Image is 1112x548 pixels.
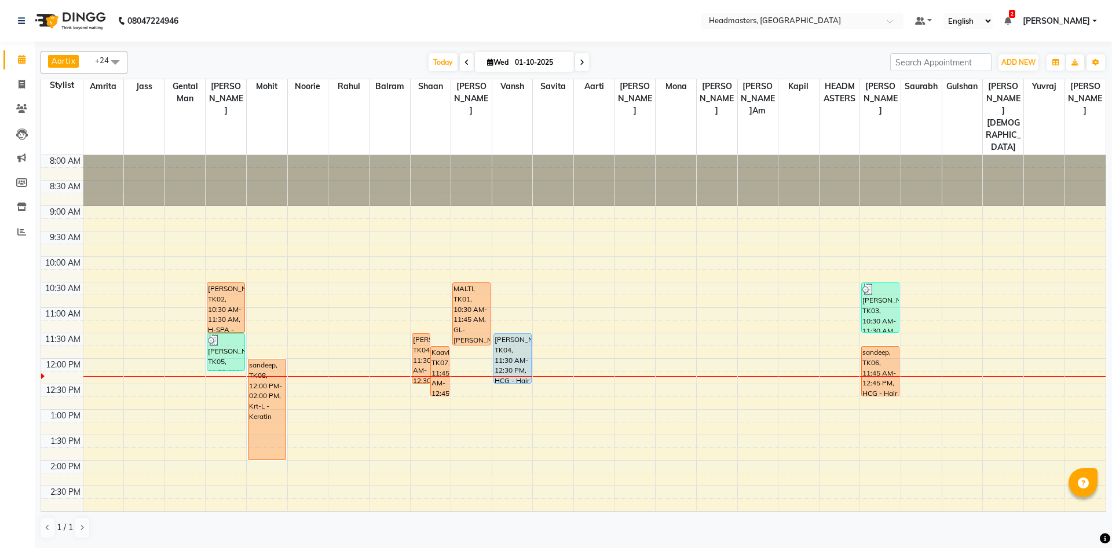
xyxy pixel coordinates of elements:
span: Aarti [52,56,70,65]
span: Kapil [778,79,819,94]
span: Shaan [411,79,451,94]
div: 1:00 PM [48,410,83,422]
span: Jass [124,79,164,94]
iframe: chat widget [1063,502,1100,536]
span: Savita [533,79,573,94]
a: 2 [1004,16,1011,26]
div: Kaavish, TK07, 11:45 AM-12:45 PM, HCG - Hair Cut by Senior Hair Stylist [431,347,449,396]
div: sandeep, TK08, 12:00 PM-02:00 PM, Krt-L - Keratin [248,359,286,459]
div: 8:00 AM [47,155,83,167]
span: Wed [484,58,511,67]
div: 9:00 AM [47,206,83,218]
div: 11:30 AM [43,333,83,345]
span: [PERSON_NAME] [697,79,737,118]
span: Saurabh [901,79,942,94]
span: Rahul [328,79,369,94]
div: [PERSON_NAME], TK04, 11:30 AM-12:30 PM, HCG - Hair Cut by Senior Hair Stylist (₹600) [494,334,531,383]
div: [PERSON_NAME]hu, TK03, 10:30 AM-11:30 AM, BRD [PERSON_NAME]rd,O3-MSK-DTAN - D-Tan Pack [862,283,899,332]
span: Mona [656,79,696,94]
div: 2:30 PM [48,486,83,498]
span: [PERSON_NAME] [615,79,656,118]
span: Gulshan [942,79,983,94]
button: ADD NEW [998,54,1038,71]
div: sandeep, TK06, 11:45 AM-12:45 PM, HCG - Hair Cut by Senior Hair Stylist [862,347,899,396]
div: 10:30 AM [43,282,83,295]
span: +24 [95,56,118,65]
div: 12:00 PM [43,359,83,371]
div: 9:30 AM [47,231,83,244]
span: Mohit [247,79,287,94]
span: Balram [370,79,410,94]
b: 08047224946 [127,5,178,37]
span: [PERSON_NAME] [860,79,901,118]
div: [PERSON_NAME], TK02, 10:30 AM-11:30 AM, H-SPA - Essence hair spa [207,283,244,332]
div: 8:30 AM [47,181,83,193]
div: MALTI, TK01, 10:30 AM-11:45 AM, GL-[PERSON_NAME] Global [453,283,490,345]
span: HEADMASTERS [820,79,860,106]
span: Gental Man [165,79,206,106]
div: 12:30 PM [43,384,83,396]
span: 1 / 1 [57,521,73,534]
div: [PERSON_NAME]il, TK04, 11:30 AM-12:30 PM, HCG - Hair Cut by Senior Hair Stylist [412,334,430,383]
span: Today [429,53,458,71]
input: 2025-10-01 [511,54,569,71]
span: ADD NEW [1001,58,1036,67]
div: 3:00 PM [48,512,83,524]
span: Yuvraj [1024,79,1065,94]
div: 2:00 PM [48,461,83,473]
span: [PERSON_NAME] [206,79,246,118]
input: Search Appointment [890,53,992,71]
span: Noorie [288,79,328,94]
span: [PERSON_NAME] [1023,15,1090,27]
div: 11:00 AM [43,308,83,320]
a: x [70,56,75,65]
div: Stylist [41,79,83,91]
span: [PERSON_NAME]am [738,79,778,118]
span: [PERSON_NAME][DEMOGRAPHIC_DATA] [983,79,1023,155]
span: Aarti [574,79,614,94]
span: 2 [1009,10,1015,18]
span: [PERSON_NAME] [1065,79,1106,118]
span: Amrita [83,79,124,94]
span: Vansh [492,79,533,94]
div: 1:30 PM [48,435,83,447]
img: logo [30,5,109,37]
div: [PERSON_NAME]en, TK05, 11:30 AM-12:15 PM, BD - Blow dry [207,334,244,370]
div: 10:00 AM [43,257,83,269]
span: [PERSON_NAME] [451,79,492,118]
